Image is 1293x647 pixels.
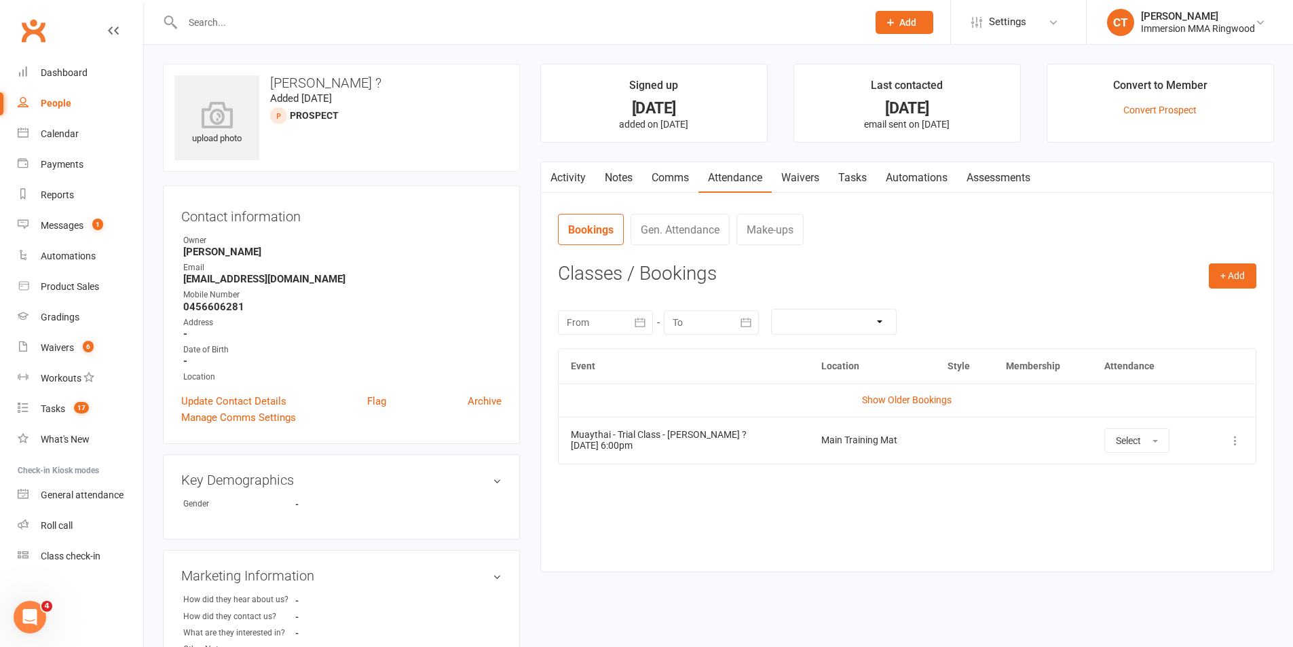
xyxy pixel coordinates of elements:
div: Workouts [41,373,81,384]
th: Location [809,349,935,384]
th: Attendance [1092,349,1204,384]
a: Comms [642,162,698,193]
div: Convert to Member [1113,77,1207,101]
strong: - [183,355,502,367]
strong: [EMAIL_ADDRESS][DOMAIN_NAME] [183,273,502,285]
span: 1 [92,219,103,230]
a: Make-ups [736,214,804,245]
button: Add [876,11,933,34]
div: Payments [41,159,83,170]
a: Calendar [18,119,143,149]
div: Dashboard [41,67,88,78]
strong: [PERSON_NAME] [183,246,502,258]
time: Added [DATE] [270,92,332,105]
div: Main Training Mat [821,435,922,445]
strong: - [183,328,502,340]
div: Muaythai - Trial Class - [PERSON_NAME] ? [571,430,798,440]
a: Messages 1 [18,210,143,241]
div: People [41,98,71,109]
a: Manage Comms Settings [181,409,296,426]
a: Automations [18,241,143,272]
div: Reports [41,189,74,200]
a: Bookings [558,214,624,245]
div: Email [183,261,502,274]
div: Mobile Number [183,289,502,301]
a: Activity [541,162,595,193]
th: Membership [994,349,1092,384]
input: Search... [179,13,858,32]
a: General attendance kiosk mode [18,480,143,511]
div: Tasks [41,403,65,414]
div: Roll call [41,520,73,531]
strong: - [295,628,373,638]
a: Waivers 6 [18,333,143,363]
div: upload photo [174,101,259,146]
div: [DATE] [806,101,1008,115]
div: Calendar [41,128,79,139]
a: Archive [468,393,502,409]
a: What's New [18,424,143,455]
div: Last contacted [871,77,943,101]
strong: - [295,499,373,509]
strong: 0456606281 [183,301,502,313]
a: Flag [367,393,386,409]
div: Signed up [629,77,678,101]
div: Owner [183,234,502,247]
div: What's New [41,434,90,445]
div: Product Sales [41,281,99,292]
th: Event [559,349,810,384]
a: Dashboard [18,58,143,88]
h3: Key Demographics [181,473,502,487]
div: Class check-in [41,551,100,561]
div: [PERSON_NAME] [1141,10,1255,22]
p: added on [DATE] [553,119,755,130]
span: Settings [989,7,1026,37]
div: Messages [41,220,83,231]
a: Show Older Bookings [862,394,952,405]
iframe: Intercom live chat [14,601,46,633]
p: email sent on [DATE] [806,119,1008,130]
a: Product Sales [18,272,143,302]
a: Automations [876,162,957,193]
div: Automations [41,251,96,261]
h3: [PERSON_NAME] ? [174,75,508,90]
a: Gen. Attendance [631,214,730,245]
div: How did they hear about us? [183,593,295,606]
a: Assessments [957,162,1040,193]
a: Payments [18,149,143,180]
a: Update Contact Details [181,393,286,409]
div: [DATE] [553,101,755,115]
a: Attendance [698,162,772,193]
div: Gender [183,498,295,511]
button: Select [1104,428,1169,453]
td: [DATE] 6:00pm [559,417,810,464]
div: Immersion MMA Ringwood [1141,22,1255,35]
div: How did they contact us? [183,610,295,623]
h3: Classes / Bookings [558,263,1256,284]
a: Gradings [18,302,143,333]
span: Add [899,17,916,28]
a: Reports [18,180,143,210]
div: General attendance [41,489,124,500]
div: CT [1107,9,1134,36]
th: Style [935,349,994,384]
a: Waivers [772,162,829,193]
snap: prospect [290,110,339,121]
div: Location [183,371,502,384]
a: Tasks 17 [18,394,143,424]
span: 6 [83,341,94,352]
span: 17 [74,402,89,413]
a: Convert Prospect [1123,105,1197,115]
strong: - [295,612,373,622]
div: Address [183,316,502,329]
a: People [18,88,143,119]
a: Notes [595,162,642,193]
span: 4 [41,601,52,612]
a: Clubworx [16,14,50,48]
button: + Add [1209,263,1256,288]
strong: - [295,595,373,606]
span: Select [1116,435,1141,446]
a: Workouts [18,363,143,394]
div: Gradings [41,312,79,322]
a: Class kiosk mode [18,541,143,572]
